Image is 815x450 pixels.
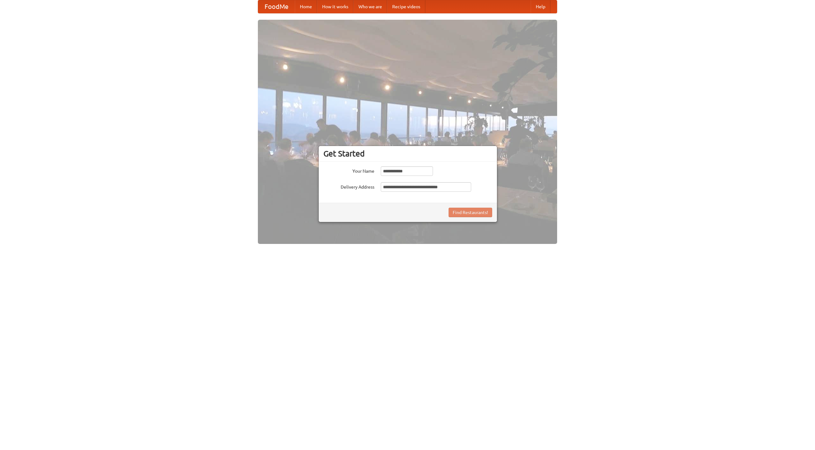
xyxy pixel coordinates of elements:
button: Find Restaurants! [449,208,492,217]
a: Home [295,0,317,13]
a: Help [531,0,550,13]
h3: Get Started [323,149,492,158]
a: FoodMe [258,0,295,13]
label: Delivery Address [323,182,374,190]
a: How it works [317,0,353,13]
a: Who we are [353,0,387,13]
a: Recipe videos [387,0,425,13]
label: Your Name [323,166,374,174]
